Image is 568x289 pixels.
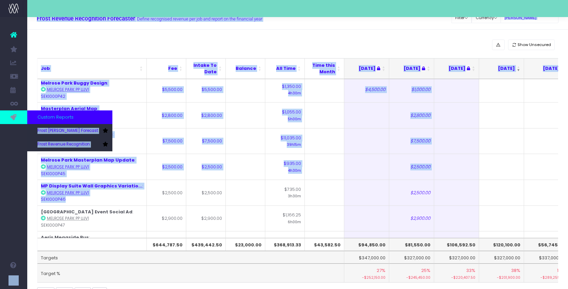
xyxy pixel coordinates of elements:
[344,238,389,251] th: $94,850.00
[37,180,147,206] td: : SEKI000P46
[389,58,434,79] th: Jul 25 : activate to sort column ascending
[287,141,301,147] small: 39h15m
[344,251,389,264] td: $347,000.00
[389,251,434,264] td: $327,000.00
[393,274,430,280] small: -$245,450.00
[186,180,226,206] td: $2,500.00
[501,13,558,23] input: Search...
[37,263,344,283] td: Target %
[479,58,524,79] th: Sep 25: activate to sort column ascending
[265,180,305,206] td: $735.00
[483,274,520,280] small: -$201,900.00
[186,102,226,128] td: $2,800.00
[348,274,385,280] small: -$252,150.00
[37,251,344,264] td: Targets
[265,58,305,79] th: All Time: activate to sort column ascending
[37,58,147,79] th: Job: activate to sort column ascending
[9,275,19,286] img: images/default_profile_image.png
[37,231,147,257] td: : SEKI000P50
[226,58,265,79] th: Balance: activate to sort column ascending
[186,128,226,154] td: $7,500.00
[479,238,524,251] th: $120,100.00
[147,180,186,206] td: $2,500.00
[389,180,434,206] td: $2,500.00
[37,154,147,180] td: : SEKI000P45
[389,154,434,180] td: $2,500.00
[186,238,226,251] th: $439,442.50
[41,234,89,241] strong: Aeris Megaside Bus
[37,15,262,22] h3: Frost Revenue Recognition Forecaster
[434,238,479,251] th: $106,592.50
[438,274,475,280] small: -$220,407.50
[147,154,186,180] td: $2,500.00
[41,80,107,86] strong: Melrose Park Buggy Design
[389,128,434,154] td: $7,500.00
[421,267,430,274] span: 25%
[37,77,147,103] td: : SEKI000P42
[305,58,344,79] th: Time this Month: activate to sort column ascending
[508,40,555,50] button: Show Unsecured
[472,13,501,23] button: Currency
[389,206,434,231] td: $2,900.00
[511,267,520,274] span: 38%
[466,267,475,274] span: 33%
[47,87,89,92] abbr: Melrose Park PP UJV1
[265,238,305,251] th: $368,913.33
[265,154,305,180] td: $935.00
[389,102,434,128] td: $2,800.00
[47,190,89,196] abbr: Melrose Park PP UJV1
[27,138,112,151] a: Frost Revenue Recognition
[147,102,186,128] td: $2,800.00
[389,231,434,257] td: $6,000.00
[147,206,186,231] td: $2,900.00
[557,267,565,274] span: 14%
[186,77,226,103] td: $5,500.00
[37,128,98,134] span: Frost [PERSON_NAME] Forecast
[37,102,147,128] td: : SEKI000P43
[434,58,479,79] th: Aug 25 : activate to sort column ascending
[344,58,389,79] th: Jun 25 : activate to sort column ascending
[37,114,74,121] span: Custom Reports
[186,206,226,231] td: $2,900.00
[288,116,301,122] small: 5h00m
[147,238,186,251] th: $644,787.50
[147,77,186,103] td: $5,500.00
[41,157,135,163] strong: Melrose Park Masterplan Map Update
[41,105,97,112] strong: Masterplan Aerial Map
[41,209,132,215] strong: [GEOGRAPHIC_DATA] Event Social Ad
[147,231,186,257] td: $6,000.00
[27,124,112,138] a: Frost [PERSON_NAME] Forecast
[452,13,472,23] button: Filter
[41,183,142,189] strong: MP Display Suite Wall Graphics Variatio...
[47,216,89,221] abbr: Melrose Park PP UJV1
[265,77,305,103] td: $1,350.00
[135,15,262,22] small: Define recognised revenue per job and report on the financial year
[147,128,186,154] td: $7,500.00
[479,251,524,264] td: $327,000.00
[389,77,434,103] td: $1,000.00
[434,251,479,264] td: $327,000.00
[288,167,301,173] small: 4h30m
[186,154,226,180] td: $2,500.00
[265,128,305,154] td: $11,035.00
[288,90,301,96] small: 4h30m
[265,102,305,128] td: $1,055.00
[305,238,344,251] th: $43,582.50
[47,164,89,170] abbr: Melrose Park PP UJV1
[377,267,385,274] span: 27%
[389,238,434,251] th: $81,550.00
[288,193,301,199] small: 3h30m
[518,42,551,48] span: Show Unsecured
[527,274,565,280] small: -$289,255.00
[265,206,305,231] td: $1,166.25
[344,77,389,103] td: $4,500.00
[37,141,90,148] span: Frost Revenue Recognition
[288,218,301,225] small: 6h00m
[37,206,147,231] td: : SEKI000P47
[265,231,305,257] td: $1,955.00
[186,231,226,257] td: $6,000.00
[226,238,265,251] th: $23,000.00
[147,58,186,79] th: Fee: activate to sort column ascending
[186,58,226,79] th: Intake To Date: activate to sort column ascending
